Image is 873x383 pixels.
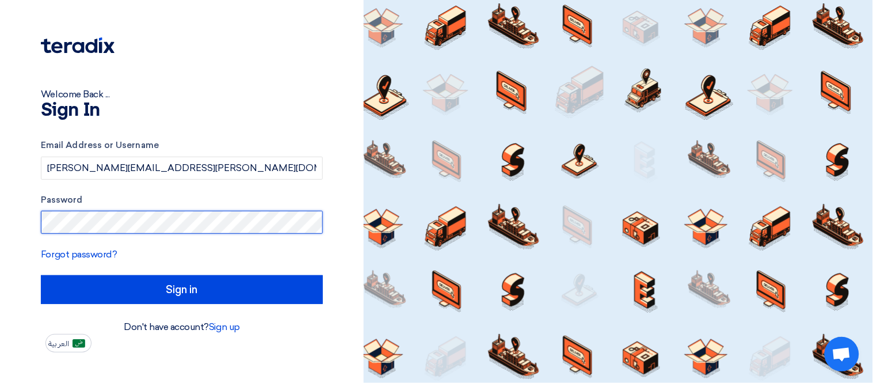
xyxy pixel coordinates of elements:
[41,139,323,152] label: Email Address or Username
[41,275,323,304] input: Sign in
[41,157,323,180] input: Enter your business email or username
[73,339,85,348] img: ar-AR.png
[41,101,323,120] h1: Sign In
[45,334,92,352] button: العربية
[41,37,115,54] img: Teradix logo
[825,337,859,371] div: Open chat
[41,194,323,207] label: Password
[41,88,323,101] div: Welcome Back ...
[48,340,69,348] span: العربية
[209,321,240,332] a: Sign up
[41,249,117,260] a: Forgot password?
[41,320,323,334] div: Don't have account?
